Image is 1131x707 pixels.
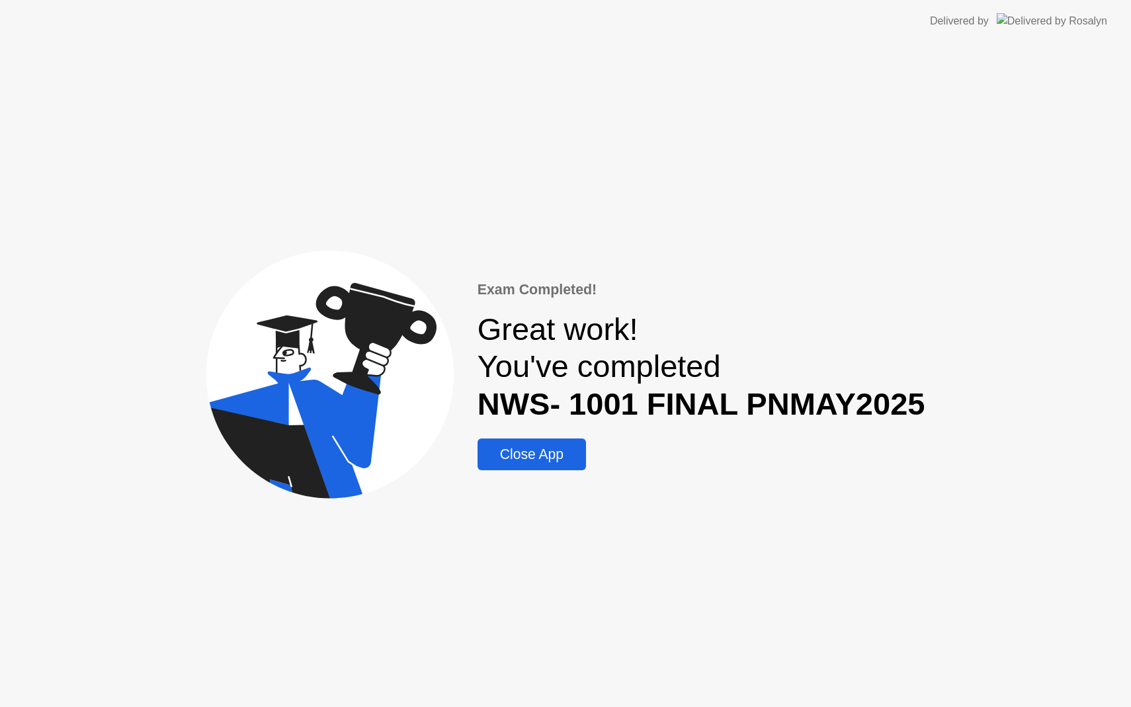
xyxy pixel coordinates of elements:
button: Close App [478,438,586,470]
div: Exam Completed! [478,279,925,300]
div: Delivered by [930,13,989,29]
img: Delivered by Rosalyn [997,13,1107,28]
div: Great work! You've completed [478,311,925,423]
b: NWS- 1001 FINAL PNMAY2025 [478,386,925,421]
div: Close App [482,446,582,462]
